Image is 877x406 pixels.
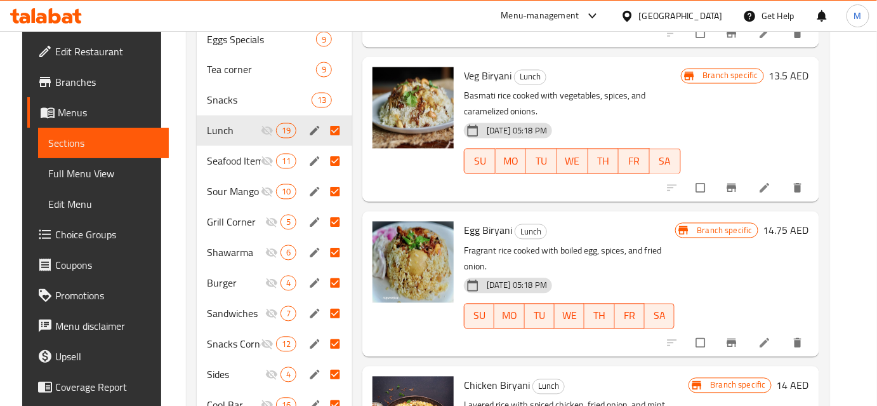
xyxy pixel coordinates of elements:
a: Choice Groups [27,219,169,250]
span: Lunch [515,225,546,240]
h6: 13.5 AED [769,67,809,85]
div: Seafood Items11edit [197,146,352,177]
button: edit [307,123,326,139]
span: Sections [48,135,159,151]
span: WE [562,152,583,171]
a: Branches [27,67,169,97]
span: SU [470,307,489,325]
button: MO [494,304,524,329]
span: SU [470,152,491,171]
span: 19 [277,125,296,137]
h6: 14.75 AED [763,222,809,240]
a: Edit menu item [758,182,774,194]
div: Sandwiches7edit [197,299,352,329]
div: items [280,276,296,291]
span: 5 [281,217,296,229]
span: Lunch [515,70,546,85]
span: Full Menu View [48,166,159,181]
div: items [276,337,296,352]
span: Upsell [55,349,159,364]
div: Sides4edit [197,360,352,390]
a: Sections [38,128,169,158]
span: Tea corner [207,62,316,78]
span: Select to update [689,22,715,46]
span: TU [530,307,550,325]
span: Lunch [207,123,261,139]
span: WE [560,307,579,325]
span: TH [593,152,614,171]
div: Grill Corner5edit [197,207,352,238]
span: Snacks Corner [207,337,261,352]
button: edit [307,184,326,200]
span: Edit Menu [48,196,159,212]
svg: Inactive section [265,247,278,259]
button: SA [650,149,681,174]
span: Sour Mango Special [207,184,261,200]
span: 13 [312,95,331,107]
button: SA [645,304,675,329]
div: items [280,245,296,261]
span: 6 [281,247,296,259]
span: Eggs Specials [207,32,316,47]
span: Veg Biryani [464,67,511,86]
svg: Inactive section [265,216,278,229]
a: Coverage Report [27,372,169,402]
svg: Inactive section [261,338,274,351]
div: items [316,62,332,78]
span: 4 [281,369,296,381]
svg: Inactive section [265,308,278,320]
span: Coverage Report [55,379,159,395]
a: Full Menu View [38,158,169,189]
svg: Inactive section [265,369,278,381]
img: Veg Biryani [373,67,454,149]
div: Menu-management [501,8,579,24]
button: Branch-specific-item [718,329,748,357]
span: 10 [277,186,296,198]
div: Shawarma6edit [197,238,352,268]
div: Sides [207,367,265,382]
a: Edit Menu [38,189,169,219]
span: Shawarma [207,245,265,261]
div: items [280,306,296,321]
span: 11 [277,156,296,168]
span: Branch specific [692,225,758,237]
svg: Inactive section [261,155,274,168]
span: Lunch [533,379,564,394]
span: Sandwiches [207,306,265,321]
button: TU [526,149,557,174]
div: Tea corner9 [197,55,352,85]
div: Burger [207,276,265,291]
span: Edit Restaurant [55,44,159,59]
button: delete [784,329,814,357]
div: items [312,93,332,108]
span: Menus [58,105,159,120]
div: Lunch [514,70,546,85]
div: Seafood Items [207,154,261,169]
span: 12 [277,339,296,351]
span: Snacks [207,93,312,108]
span: [DATE] 05:18 PM [482,280,552,292]
span: 9 [317,64,331,76]
button: edit [307,306,326,322]
span: MO [501,152,522,171]
span: Menu disclaimer [55,318,159,334]
a: Edit menu item [758,337,774,349]
a: Upsell [27,341,169,372]
img: Egg Biryani [373,222,454,303]
span: FR [620,307,640,325]
span: SA [655,152,676,171]
span: 7 [281,308,296,320]
button: Branch-specific-item [718,20,748,48]
button: MO [496,149,527,174]
span: Grill Corner [207,215,265,230]
div: Lunch19edit [197,116,352,146]
button: TU [525,304,555,329]
span: Branch specific [698,70,763,82]
button: SU [464,304,494,329]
